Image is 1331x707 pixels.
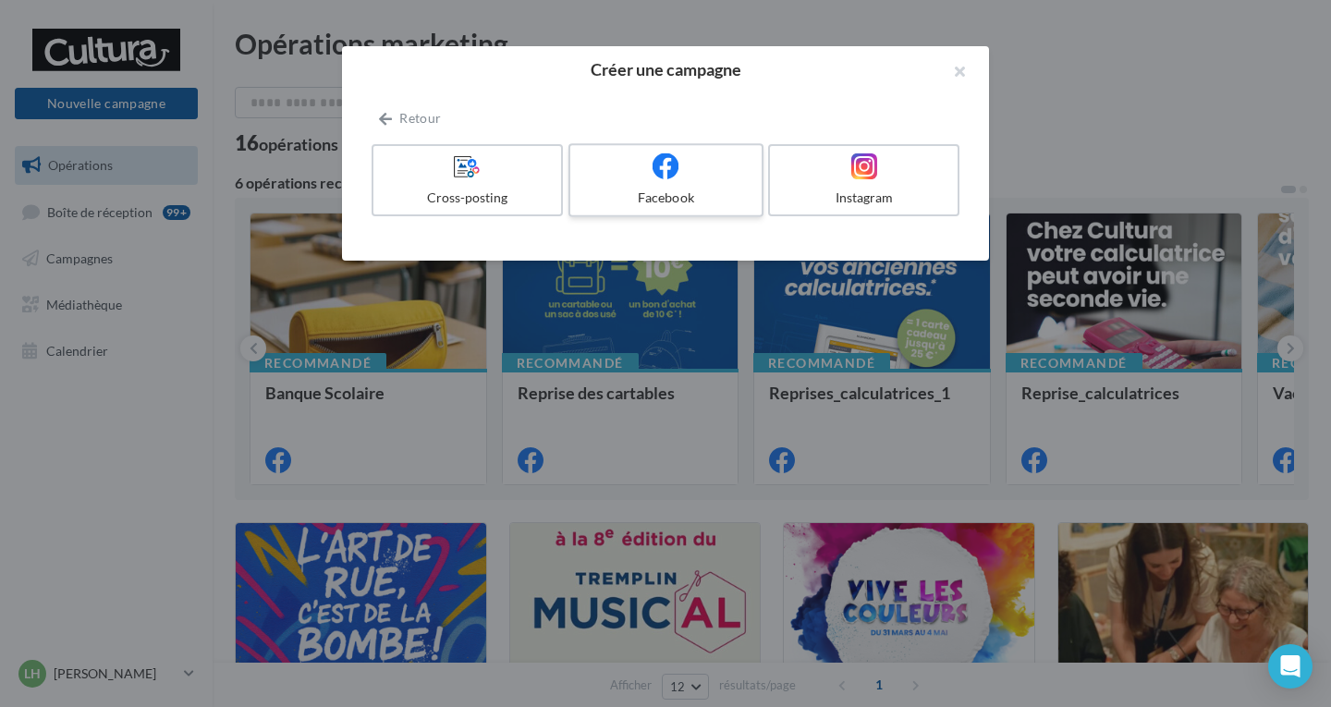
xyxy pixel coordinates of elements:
[381,189,554,207] div: Cross-posting
[1268,644,1313,689] div: Open Intercom Messenger
[777,189,950,207] div: Instagram
[372,61,959,78] h2: Créer une campagne
[372,107,448,129] button: Retour
[578,189,753,207] div: Facebook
